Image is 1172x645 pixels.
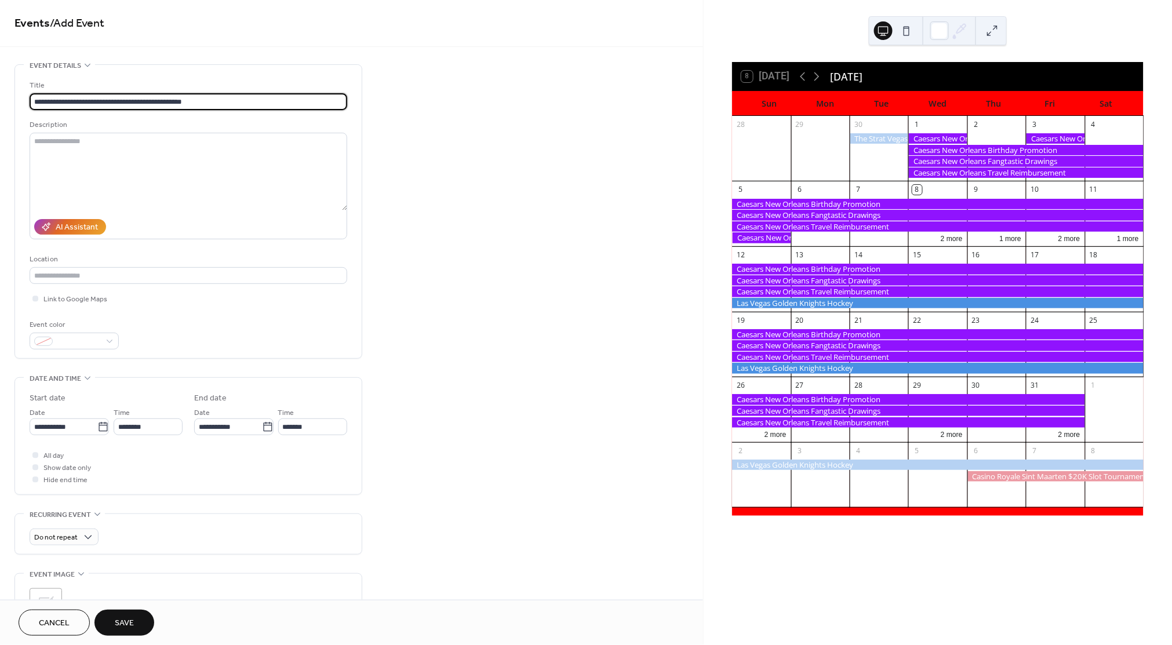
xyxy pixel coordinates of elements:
[971,250,981,260] div: 16
[1089,381,1098,391] div: 1
[912,250,922,260] div: 15
[732,232,791,243] div: Caesars New Orleans New Orleans Saints Suites
[732,417,1084,428] div: Caesars New Orleans Travel Reimbursement
[732,352,1144,362] div: Caesars New Orleans Travel Reimbursement
[732,329,1144,340] div: Caesars New Orleans Birthday Promotion
[854,250,864,260] div: 14
[760,428,791,439] button: 2 more
[732,264,1144,274] div: Caesars New Orleans Birthday Promotion
[34,531,78,545] span: Do not repeat
[850,133,908,144] div: The Strat Vegas Blackjack Weekly Tournament
[910,92,966,115] div: Wed
[114,407,130,420] span: Time
[795,119,805,129] div: 29
[854,315,864,325] div: 21
[1089,315,1098,325] div: 25
[30,588,62,621] div: ;
[854,185,864,195] div: 7
[1030,250,1040,260] div: 17
[14,13,50,35] a: Events
[995,232,1027,243] button: 1 more
[94,610,154,636] button: Save
[795,315,805,325] div: 20
[736,250,746,260] div: 12
[732,298,1144,308] div: Las Vegas Golden Knights Hockey
[908,145,1144,155] div: Caesars New Orleans Birthday Promotion
[115,618,134,630] span: Save
[741,92,798,115] div: Sun
[1054,428,1085,439] button: 2 more
[936,428,967,439] button: 2 more
[1030,185,1040,195] div: 10
[912,185,922,195] div: 8
[1054,232,1085,243] button: 2 more
[34,219,106,235] button: AI Assistant
[56,222,98,234] div: AI Assistant
[30,119,345,131] div: Description
[798,92,854,115] div: Mon
[19,610,90,636] button: Cancel
[912,446,922,455] div: 5
[971,446,981,455] div: 6
[1078,92,1134,115] div: Sat
[1030,315,1040,325] div: 24
[971,381,981,391] div: 30
[912,119,922,129] div: 1
[30,569,75,581] span: Event image
[971,315,981,325] div: 23
[1030,119,1040,129] div: 3
[830,69,862,84] div: [DATE]
[30,509,91,521] span: Recurring event
[50,13,104,35] span: / Add Event
[194,392,227,405] div: End date
[43,294,107,306] span: Link to Google Maps
[795,446,805,455] div: 3
[39,618,70,630] span: Cancel
[971,185,981,195] div: 9
[908,167,1144,178] div: Caesars New Orleans Travel Reimbursement
[1089,185,1098,195] div: 11
[732,275,1144,286] div: Caesars New Orleans Fangtastic Drawings
[30,407,45,420] span: Date
[732,340,1144,351] div: Caesars New Orleans Fangtastic Drawings
[854,381,864,391] div: 28
[732,210,1144,220] div: Caesars New Orleans Fangtastic Drawings
[1112,232,1144,243] button: 1 more
[1030,446,1040,455] div: 7
[854,92,910,115] div: Tue
[908,156,1144,166] div: Caesars New Orleans Fangtastic Drawings
[912,381,922,391] div: 29
[732,406,1084,416] div: Caesars New Orleans Fangtastic Drawings
[908,133,967,144] div: Caesars New Orleans Mystery Reward Credit Multiplier
[936,232,967,243] button: 2 more
[30,373,81,385] span: Date and time
[795,250,805,260] div: 13
[967,471,1144,482] div: Casino Royale Sint Maarten $20K Slot Tournament
[732,221,1144,232] div: Caesars New Orleans Travel Reimbursement
[732,394,1084,405] div: Caesars New Orleans Birthday Promotion
[1089,250,1098,260] div: 18
[1089,119,1098,129] div: 4
[854,119,864,129] div: 30
[43,475,88,487] span: Hide end time
[732,363,1144,373] div: Las Vegas Golden Knights Hockey
[736,119,746,129] div: 28
[912,315,922,325] div: 22
[736,381,746,391] div: 26
[795,381,805,391] div: 27
[194,407,210,420] span: Date
[971,119,981,129] div: 2
[732,199,1144,209] div: Caesars New Orleans Birthday Promotion
[1030,381,1040,391] div: 31
[1089,446,1098,455] div: 8
[43,462,91,475] span: Show date only
[966,92,1022,115] div: Thu
[736,446,746,455] div: 2
[30,392,65,405] div: Start date
[30,79,345,92] div: Title
[736,185,746,195] div: 5
[278,407,294,420] span: Time
[30,253,345,265] div: Location
[732,286,1144,297] div: Caesars New Orleans Travel Reimbursement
